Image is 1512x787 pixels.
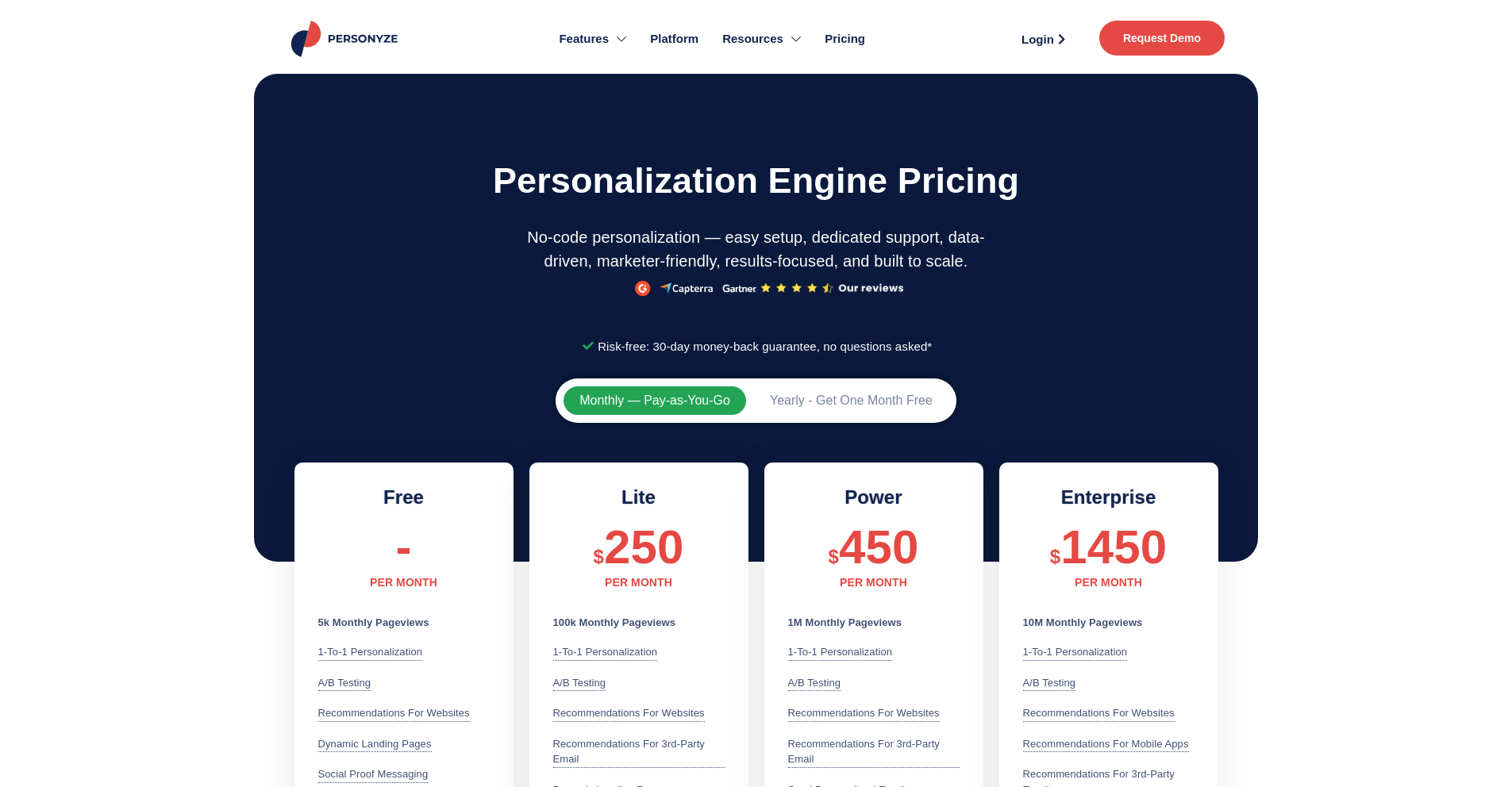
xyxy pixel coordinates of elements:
[594,546,604,567] span: $
[318,736,432,753] div: Dynamic Landing Pages
[288,21,405,57] img: Personyze logo
[1003,27,1083,51] a: Login
[722,30,783,48] span: Resources
[258,152,1254,209] h1: Personalization engine pricing
[813,8,877,70] a: Pricing
[579,394,730,407] span: Monthly — Pay-as-You-Go
[788,486,960,509] h2: Power
[650,30,698,48] span: Platform
[1023,644,1128,661] div: 1-to-1 Personalization
[594,334,932,359] span: Risk-free: 30-day money-back guarantee, no questions asked*
[604,520,683,574] span: 250
[788,705,940,722] div: Recommendations for websites
[788,736,960,768] div: Recommendations for 3rd-party email
[318,616,429,628] b: 5k Monthly Pageviews
[710,8,813,70] a: Resources
[553,616,676,628] b: 100k Monthly Pageviews
[770,394,933,407] span: Yearly - Get One Month Free
[318,766,429,783] div: Social Proof Messaging
[788,616,902,628] b: 1M Monthly Pageviews
[318,705,470,722] div: Recommendations for websites
[553,644,658,661] div: 1-to-1 Personalization
[1060,520,1167,574] span: 1450
[564,386,746,415] button: Monthly — Pay-as-You-Go
[318,675,371,692] div: A/B testing
[788,644,893,661] div: 1-to-1 Personalization
[553,486,725,509] h2: Lite
[553,675,606,692] div: A/B testing
[839,520,918,574] span: 450
[1023,705,1175,722] div: Recommendations for websites
[547,8,638,70] a: Features
[754,386,948,415] button: Yearly - Get One Month Free
[788,675,841,692] div: A/B testing
[1099,21,1225,56] a: Request Demo
[1023,675,1076,692] div: A/B testing
[553,705,705,722] div: Recommendations for websites
[829,546,839,567] span: $
[1023,736,1189,753] div: Recommendations for mobile apps
[395,520,411,574] span: -
[1023,616,1143,628] b: 10M Monthly Pageviews
[318,486,490,509] h2: Free
[1123,33,1201,44] span: Request Demo
[1023,486,1195,509] h2: Enterprise
[318,644,423,661] div: 1-to-1 Personalization
[1021,33,1054,45] span: Login
[553,736,725,768] div: Recommendations for 3rd-party email
[1050,546,1060,567] span: $
[559,30,609,48] span: Features
[524,225,988,273] p: No-code personalization — easy setup, dedicated support, data-driven, marketer-friendly, results-...
[638,8,710,70] a: Platform
[825,30,865,48] span: Pricing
